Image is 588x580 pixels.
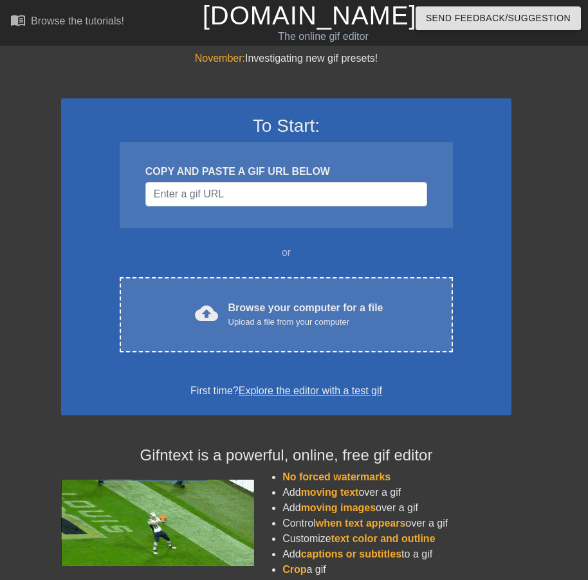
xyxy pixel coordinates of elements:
[426,10,571,26] span: Send Feedback/Suggestion
[61,446,511,465] h4: Gifntext is a powerful, online, free gif editor
[61,480,254,566] img: football_small.gif
[228,300,383,329] div: Browse your computer for a file
[78,383,495,399] div: First time?
[331,533,436,544] span: text color and outline
[10,12,124,32] a: Browse the tutorials!
[203,1,417,30] a: [DOMAIN_NAME]
[282,471,390,482] span: No forced watermarks
[282,531,511,547] li: Customize
[195,302,218,325] span: cloud_upload
[31,15,124,26] div: Browse the tutorials!
[203,29,445,44] div: The online gif editor
[145,182,427,206] input: Username
[282,562,511,577] li: a gif
[78,115,495,137] h3: To Start:
[282,500,511,516] li: Add over a gif
[10,12,26,28] span: menu_book
[301,487,359,498] span: moving text
[282,547,511,562] li: Add to a gif
[239,385,382,396] a: Explore the editor with a test gif
[95,245,478,260] div: or
[282,516,511,531] li: Control over a gif
[195,53,245,64] span: November:
[145,164,427,179] div: COPY AND PASTE A GIF URL BELOW
[316,518,406,529] span: when text appears
[282,485,511,500] li: Add over a gif
[301,502,376,513] span: moving images
[228,316,383,329] div: Upload a file from your computer
[282,564,306,575] span: Crop
[301,548,401,559] span: captions or subtitles
[61,51,511,66] div: Investigating new gif presets!
[416,6,581,30] button: Send Feedback/Suggestion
